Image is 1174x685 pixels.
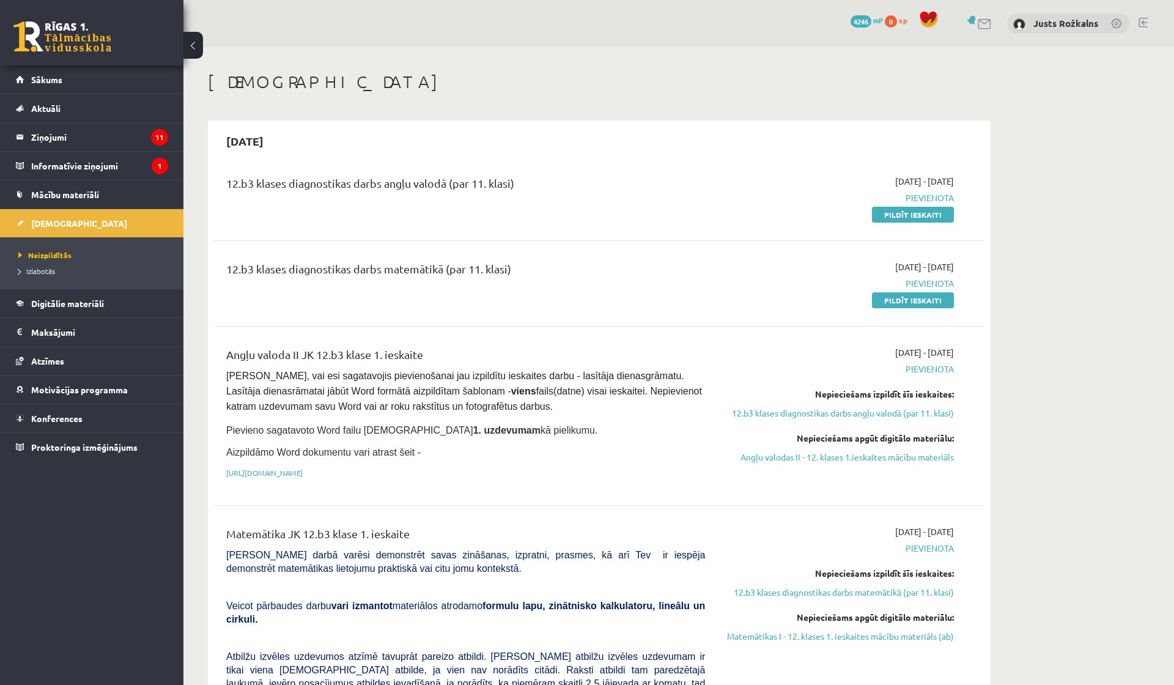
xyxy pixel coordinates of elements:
[331,601,393,611] b: vari izmantot
[16,209,168,237] a: [DEMOGRAPHIC_DATA]
[31,298,104,309] span: Digitālie materiāli
[723,363,954,376] span: Pievienota
[16,347,168,375] a: Atzīmes
[473,425,541,435] strong: 1. uzdevumam
[31,189,99,200] span: Mācību materiāli
[723,542,954,555] span: Pievienota
[16,318,168,346] a: Maksājumi
[226,447,421,457] span: Aizpildāmo Word dokumentu vari atrast šeit -
[16,65,168,94] a: Sākums
[226,550,705,574] span: [PERSON_NAME] darbā varēsi demonstrēt savas zināšanas, izpratni, prasmes, kā arī Tev ir iespēja d...
[851,15,883,25] a: 4246 mP
[511,386,536,396] strong: viens
[723,611,954,624] div: Nepieciešams apgūt digitālo materiālu:
[31,318,168,346] legend: Maksājumi
[31,413,83,424] span: Konferences
[872,207,954,223] a: Pildīt ieskaiti
[16,152,168,180] a: Informatīvie ziņojumi1
[226,371,704,412] span: [PERSON_NAME], vai esi sagatavojis pievienošanai jau izpildītu ieskaites darbu - lasītāja dienasg...
[723,407,954,420] a: 12.b3 klases diagnostikas darbs angļu valodā (par 11. klasi)
[152,158,168,174] i: 1
[851,15,871,28] span: 4246
[18,265,171,276] a: Izlabotās
[226,601,705,624] span: Veicot pārbaudes darbu materiālos atrodamo
[895,346,954,359] span: [DATE] - [DATE]
[16,123,168,151] a: Ziņojumi11
[1013,18,1025,31] img: Justs Rožkalns
[151,129,168,146] i: 11
[31,218,127,229] span: [DEMOGRAPHIC_DATA]
[16,94,168,122] a: Aktuāli
[899,15,907,25] span: xp
[723,567,954,580] div: Nepieciešams izpildīt šīs ieskaites:
[16,404,168,432] a: Konferences
[18,266,55,276] span: Izlabotās
[723,451,954,464] a: Angļu valodas II - 12. klases 1.ieskaites mācību materiāls
[885,15,897,28] span: 0
[895,175,954,188] span: [DATE] - [DATE]
[723,277,954,290] span: Pievienota
[18,250,72,260] span: Neizpildītās
[226,525,705,548] div: Matemātika JK 12.b3 klase 1. ieskaite
[31,103,61,114] span: Aktuāli
[16,376,168,404] a: Motivācijas programma
[31,74,62,85] span: Sākums
[16,289,168,317] a: Digitālie materiāli
[226,175,705,198] div: 12.b3 klases diagnostikas darbs angļu valodā (par 11. klasi)
[31,442,138,453] span: Proktoringa izmēģinājums
[226,346,705,369] div: Angļu valoda II JK 12.b3 klase 1. ieskaite
[31,384,128,395] span: Motivācijas programma
[226,468,303,478] a: [URL][DOMAIN_NAME]
[1033,17,1098,29] a: Justs Rožkalns
[214,127,276,155] h2: [DATE]
[31,152,168,180] legend: Informatīvie ziņojumi
[13,21,111,52] a: Rīgas 1. Tālmācības vidusskola
[723,388,954,401] div: Nepieciešams izpildīt šīs ieskaites:
[872,292,954,308] a: Pildīt ieskaiti
[885,15,913,25] a: 0 xp
[723,191,954,204] span: Pievienota
[723,630,954,643] a: Matemātikas I - 12. klases 1. ieskaites mācību materiāls (ab)
[226,261,705,283] div: 12.b3 klases diagnostikas darbs matemātikā (par 11. klasi)
[16,180,168,209] a: Mācību materiāli
[18,250,171,261] a: Neizpildītās
[226,425,597,435] span: Pievieno sagatavoto Word failu [DEMOGRAPHIC_DATA] kā pielikumu.
[31,355,64,366] span: Atzīmes
[723,432,954,445] div: Nepieciešams apgūt digitālo materiālu:
[31,123,168,151] legend: Ziņojumi
[208,72,991,92] h1: [DEMOGRAPHIC_DATA]
[226,601,705,624] b: formulu lapu, zinātnisko kalkulatoru, lineālu un cirkuli.
[895,525,954,538] span: [DATE] - [DATE]
[895,261,954,273] span: [DATE] - [DATE]
[873,15,883,25] span: mP
[723,586,954,599] a: 12.b3 klases diagnostikas darbs matemātikā (par 11. klasi)
[16,433,168,461] a: Proktoringa izmēģinājums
